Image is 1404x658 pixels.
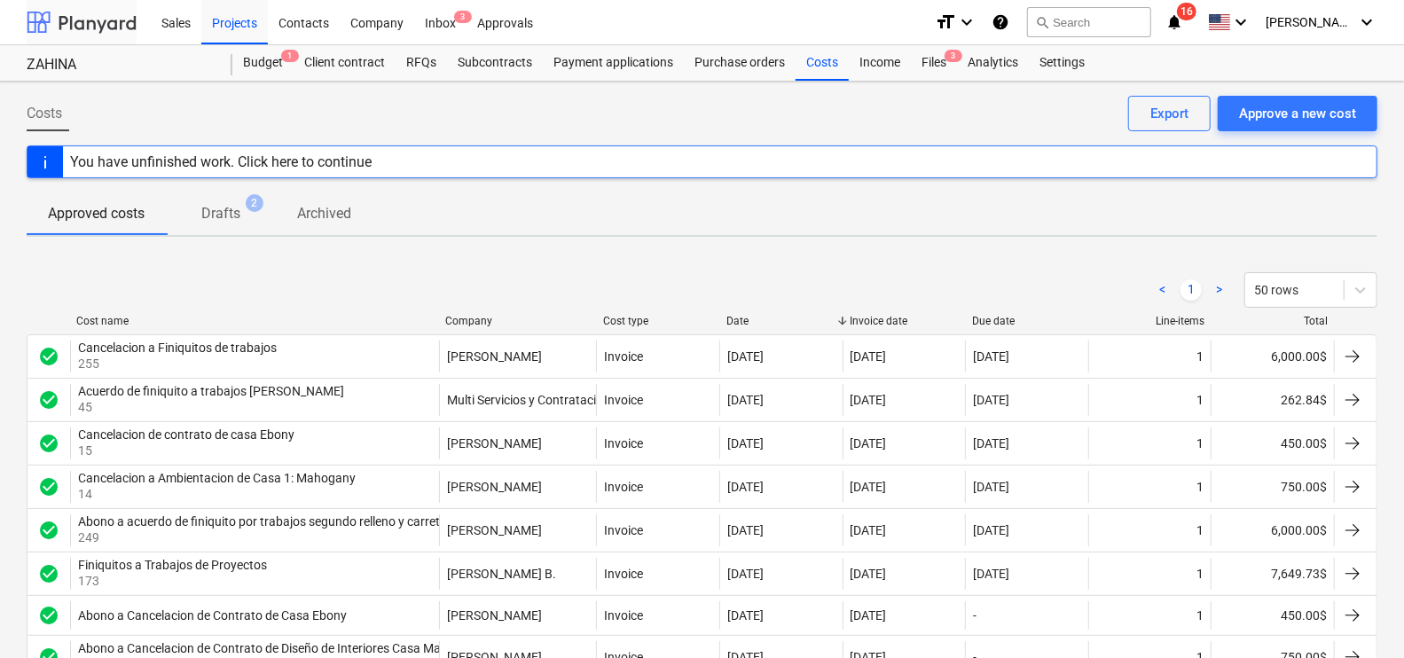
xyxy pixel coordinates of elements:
[973,567,1009,581] div: [DATE]
[445,315,589,327] div: Company
[850,315,959,327] div: Invoice date
[232,45,294,81] a: Budget1
[447,523,542,537] div: [PERSON_NAME]
[604,567,643,581] div: Invoice
[727,608,764,623] div: [DATE]
[796,45,849,81] a: Costs
[604,436,643,450] div: Invoice
[604,523,643,537] div: Invoice
[851,349,887,364] div: [DATE]
[1150,102,1188,125] div: Export
[201,203,240,224] p: Drafts
[1177,3,1196,20] span: 16
[447,45,543,81] a: Subcontracts
[851,567,887,581] div: [DATE]
[684,45,796,81] a: Purchase orders
[78,608,347,623] div: Abono a Cancelacion de Contrato de Casa Ebony
[911,45,957,81] div: Files
[956,12,977,33] i: keyboard_arrow_down
[1180,279,1202,301] a: Page 1 is your current page
[447,436,542,450] div: [PERSON_NAME]
[604,608,643,623] div: Invoice
[78,355,280,372] p: 255
[454,11,472,23] span: 3
[726,315,835,327] div: Date
[38,433,59,454] span: check_circle
[78,529,467,546] p: 249
[48,203,145,224] p: Approved costs
[70,153,372,170] div: You have unfinished work. Click here to continue
[447,567,556,581] div: [PERSON_NAME] B.
[396,45,447,81] div: RFQs
[297,203,351,224] p: Archived
[27,103,62,124] span: Costs
[38,433,59,454] div: Invoice was approved
[727,523,764,537] div: [DATE]
[973,608,977,623] div: -
[447,393,758,407] div: Multi Servicios y Contrataciones [PERSON_NAME] R, S.A.
[78,471,356,485] div: Cancelacion a Ambientacion de Casa 1: Mahogany
[1315,573,1404,658] div: Widget de chat
[1152,279,1173,301] a: Previous page
[851,480,887,494] div: [DATE]
[1165,12,1183,33] i: notifications
[78,384,344,398] div: Acuerdo de finiquito a trabajos [PERSON_NAME]
[38,346,59,367] div: Invoice was approved
[1219,315,1328,327] div: Total
[1095,315,1204,327] div: Line-items
[246,194,263,212] span: 2
[1196,436,1204,450] div: 1
[78,572,271,590] p: 173
[1211,471,1334,503] div: 750.00$
[1211,384,1334,416] div: 262.84$
[727,349,764,364] div: [DATE]
[851,523,887,537] div: [DATE]
[38,346,59,367] span: check_circle
[1211,514,1334,546] div: 6,000.00$
[603,315,712,327] div: Cost type
[1196,567,1204,581] div: 1
[1266,15,1354,29] span: [PERSON_NAME]
[447,480,542,494] div: [PERSON_NAME]
[38,520,59,541] span: check_circle
[957,45,1029,81] div: Analytics
[78,514,464,529] div: Abono a acuerdo de finiquito por trabajos segundo relleno y carreteras
[727,480,764,494] div: [DATE]
[78,341,277,355] div: Cancelacion a Finiquitos de trabajos
[38,476,59,497] div: Invoice was approved
[38,605,59,626] div: Invoice was approved
[38,389,59,411] span: check_circle
[447,608,542,623] div: [PERSON_NAME]
[1027,7,1151,37] button: Search
[78,558,267,572] div: Finiquitos a Trabajos de Proyectos
[38,563,59,584] span: check_circle
[1196,480,1204,494] div: 1
[1029,45,1095,81] div: Settings
[294,45,396,81] a: Client contract
[38,476,59,497] span: check_circle
[849,45,911,81] a: Income
[447,349,542,364] div: [PERSON_NAME]
[1196,608,1204,623] div: 1
[38,520,59,541] div: Invoice was approved
[78,398,348,416] p: 45
[76,315,431,327] div: Cost name
[38,389,59,411] div: Invoice was approved
[727,436,764,450] div: [DATE]
[78,485,359,503] p: 14
[27,56,211,74] div: ZAHINA
[973,523,1009,537] div: [DATE]
[851,436,887,450] div: [DATE]
[232,45,294,81] div: Budget
[1209,279,1230,301] a: Next page
[38,563,59,584] div: Invoice was approved
[1128,96,1211,131] button: Export
[543,45,684,81] a: Payment applications
[1211,341,1334,372] div: 6,000.00$
[604,393,643,407] div: Invoice
[973,480,1009,494] div: [DATE]
[992,12,1009,33] i: Knowledge base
